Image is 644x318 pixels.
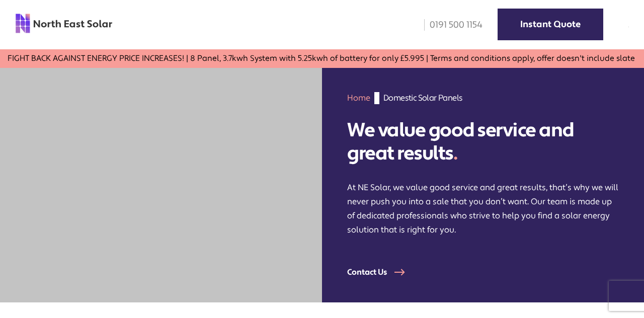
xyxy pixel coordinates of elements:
a: Contact Us [347,267,418,277]
span: Domestic Solar Panels [383,92,462,104]
img: gif;base64,R0lGODdhAQABAPAAAMPDwwAAACwAAAAAAQABAAACAkQBADs= [374,92,379,104]
a: 0191 500 1154 [417,19,482,31]
p: At NE Solar, we value good service and great results, that’s why we will never push you into a sa... [347,181,619,237]
img: phone icon [424,19,425,31]
a: Home [347,93,370,103]
span: . [453,141,457,166]
h1: We value good service and great results [347,119,619,166]
a: Instant Quote [498,9,603,40]
img: north east solar logo [15,13,113,34]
